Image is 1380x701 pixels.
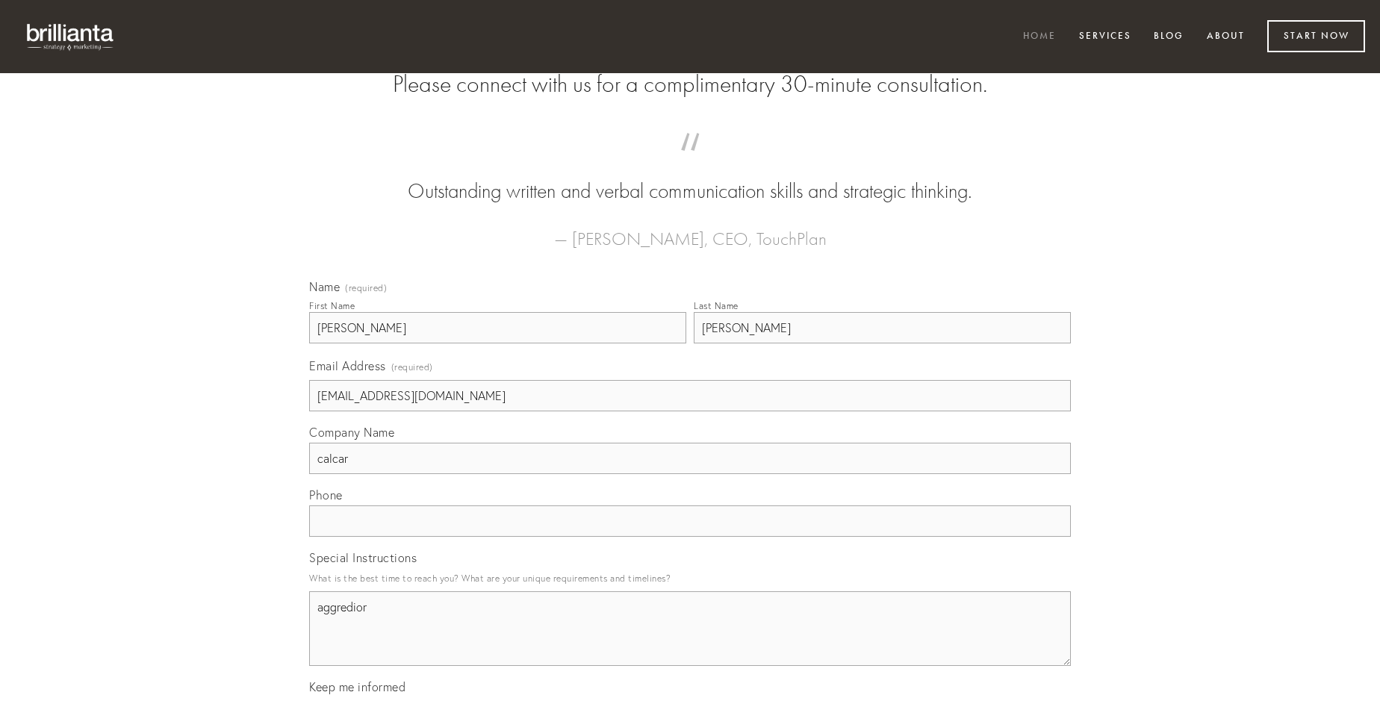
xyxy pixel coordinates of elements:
[309,300,355,311] div: First Name
[694,300,739,311] div: Last Name
[345,284,387,293] span: (required)
[1013,25,1066,49] a: Home
[333,148,1047,177] span: “
[309,279,340,294] span: Name
[333,206,1047,254] figcaption: — [PERSON_NAME], CEO, TouchPlan
[309,568,1071,588] p: What is the best time to reach you? What are your unique requirements and timelines?
[1197,25,1255,49] a: About
[309,550,417,565] span: Special Instructions
[309,591,1071,666] textarea: aggredior
[309,679,405,694] span: Keep me informed
[309,358,386,373] span: Email Address
[309,487,343,502] span: Phone
[1144,25,1193,49] a: Blog
[333,148,1047,206] blockquote: Outstanding written and verbal communication skills and strategic thinking.
[1069,25,1141,49] a: Services
[309,425,394,440] span: Company Name
[1267,20,1365,52] a: Start Now
[15,15,127,58] img: brillianta - research, strategy, marketing
[391,357,433,377] span: (required)
[309,70,1071,99] h2: Please connect with us for a complimentary 30-minute consultation.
